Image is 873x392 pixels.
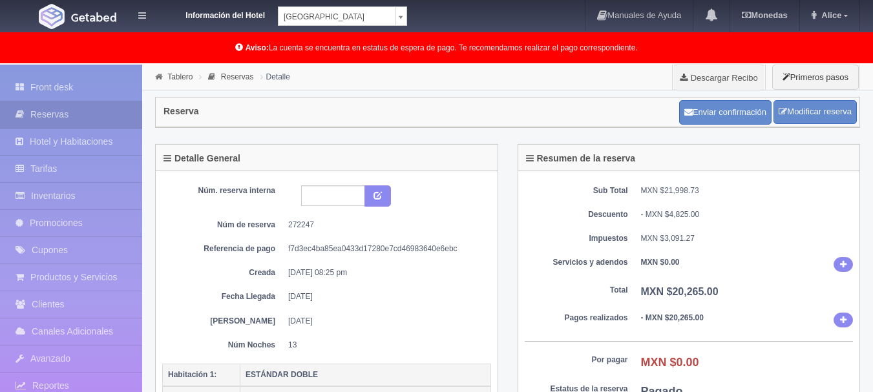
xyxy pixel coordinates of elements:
[772,65,859,90] button: Primeros pasos
[526,154,636,163] h4: Resumen de la reserva
[284,7,390,26] span: [GEOGRAPHIC_DATA]
[288,220,481,231] dd: 272247
[39,4,65,29] img: Getabed
[742,10,787,20] b: Monedas
[162,6,265,21] dt: Información del Hotel
[163,107,199,116] h4: Reserva
[773,100,857,124] a: Modificar reserva
[167,72,193,81] a: Tablero
[525,209,628,220] dt: Descuento
[525,185,628,196] dt: Sub Total
[288,291,481,302] dd: [DATE]
[525,233,628,244] dt: Impuestos
[172,243,275,254] dt: Referencia de pago
[525,257,628,268] dt: Servicios y adendos
[163,154,240,163] h4: Detalle General
[172,340,275,351] dt: Núm Noches
[288,243,481,254] dd: f7d3ec4ba85ea0433d17280e7cd46983640e6ebc
[257,70,293,83] li: Detalle
[525,313,628,324] dt: Pagos realizados
[673,65,765,90] a: Descargar Recibo
[641,185,854,196] dd: MXN $21,998.73
[288,340,481,351] dd: 13
[278,6,407,26] a: [GEOGRAPHIC_DATA]
[172,316,275,327] dt: [PERSON_NAME]
[641,233,854,244] dd: MXN $3,091.27
[172,291,275,302] dt: Fecha Llegada
[641,356,699,369] b: MXN $0.00
[240,364,491,386] th: ESTÁNDAR DOBLE
[288,267,481,278] dd: [DATE] 08:25 pm
[221,72,254,81] a: Reservas
[172,267,275,278] dt: Creada
[525,285,628,296] dt: Total
[172,220,275,231] dt: Núm de reserva
[168,370,216,379] b: Habitación 1:
[641,313,704,322] b: - MXN $20,265.00
[641,209,854,220] div: - MXN $4,825.00
[679,100,772,125] button: Enviar confirmación
[288,316,481,327] dd: [DATE]
[818,10,841,20] span: Alice
[246,43,269,52] b: Aviso:
[172,185,275,196] dt: Núm. reserva interna
[641,286,719,297] b: MXN $20,265.00
[525,355,628,366] dt: Por pagar
[71,12,116,22] img: Getabed
[641,258,680,267] b: MXN $0.00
